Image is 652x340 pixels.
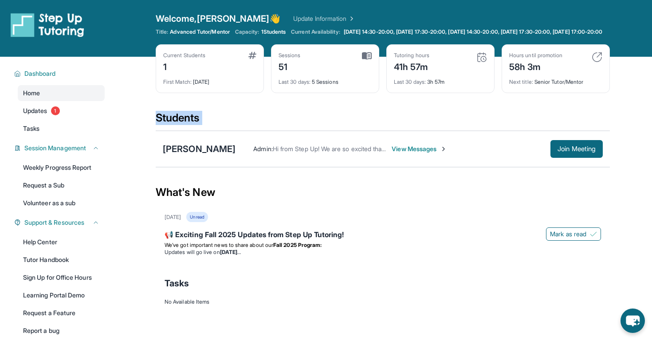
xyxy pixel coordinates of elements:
[476,52,487,63] img: card
[24,69,56,78] span: Dashboard
[156,28,168,35] span: Title:
[165,298,601,305] div: No Available Items
[261,28,286,35] span: 1 Students
[18,121,105,137] a: Tasks
[18,305,105,321] a: Request a Feature
[163,73,256,86] div: [DATE]
[165,277,189,289] span: Tasks
[220,249,241,255] strong: [DATE]
[235,28,259,35] span: Capacity:
[18,85,105,101] a: Home
[18,270,105,285] a: Sign Up for Office Hours
[344,28,603,35] span: [DATE] 14:30-20:00, [DATE] 17:30-20:00, [DATE] 14:30-20:00, [DATE] 17:30-20:00, [DATE] 17:00-20:00
[165,214,181,221] div: [DATE]
[163,52,205,59] div: Current Students
[279,52,301,59] div: Sessions
[253,145,272,152] span: Admin :
[248,52,256,59] img: card
[558,146,596,152] span: Join Meeting
[509,52,562,59] div: Hours until promotion
[18,287,105,303] a: Learning Portal Demo
[279,78,310,85] span: Last 30 days :
[21,69,99,78] button: Dashboard
[21,218,99,227] button: Support & Resources
[342,28,605,35] a: [DATE] 14:30-20:00, [DATE] 17:30-20:00, [DATE] 14:30-20:00, [DATE] 17:30-20:00, [DATE] 17:00-20:00
[18,160,105,176] a: Weekly Progress Report
[346,14,355,23] img: Chevron Right
[509,59,562,73] div: 58h 3m
[11,12,84,37] img: logo
[18,103,105,119] a: Updates1
[24,144,86,152] span: Session Management
[394,73,487,86] div: 3h 57m
[293,14,355,23] a: Update Information
[51,106,60,115] span: 1
[23,124,39,133] span: Tasks
[394,52,429,59] div: Tutoring hours
[509,73,602,86] div: Senior Tutor/Mentor
[592,52,602,63] img: card
[279,59,301,73] div: 51
[18,252,105,268] a: Tutor Handbook
[163,78,192,85] span: First Match :
[509,78,533,85] span: Next title :
[186,212,208,222] div: Unread
[165,229,601,242] div: 📢 Exciting Fall 2025 Updates from Step Up Tutoring!
[165,242,273,248] span: We’ve got important news to share about our
[170,28,229,35] span: Advanced Tutor/Mentor
[394,78,426,85] span: Last 30 days :
[18,177,105,193] a: Request a Sub
[440,145,447,152] img: Chevron-Right
[279,73,372,86] div: 5 Sessions
[590,231,597,238] img: Mark as read
[550,140,603,158] button: Join Meeting
[21,144,99,152] button: Session Management
[163,59,205,73] div: 1
[23,106,47,115] span: Updates
[550,230,586,238] span: Mark as read
[392,145,447,153] span: View Messages
[291,28,340,35] span: Current Availability:
[165,249,601,256] li: Updates will go live on
[362,52,372,60] img: card
[621,309,645,333] button: chat-button
[163,143,236,155] div: [PERSON_NAME]
[18,323,105,339] a: Report a bug
[156,12,281,25] span: Welcome, [PERSON_NAME] 👋
[156,111,610,130] div: Students
[546,227,601,241] button: Mark as read
[273,242,322,248] strong: Fall 2025 Program:
[18,234,105,250] a: Help Center
[18,195,105,211] a: Volunteer as a sub
[24,218,84,227] span: Support & Resources
[394,59,429,73] div: 41h 57m
[156,173,610,212] div: What's New
[23,89,40,98] span: Home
